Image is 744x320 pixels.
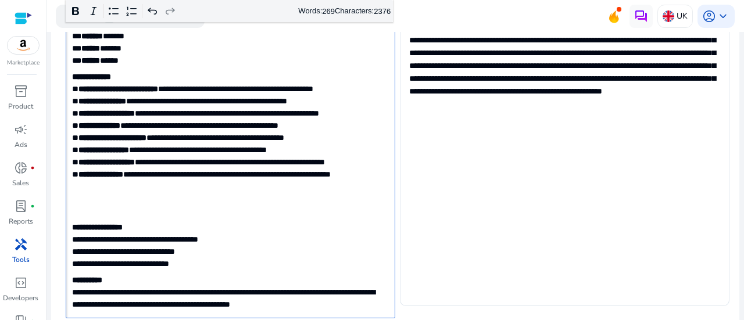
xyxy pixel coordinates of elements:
[8,37,39,54] img: amazon.svg
[14,84,28,98] span: inventory_2
[677,6,688,26] p: UK
[374,6,391,15] label: 2376
[7,59,40,67] p: Marketplace
[8,101,33,112] p: Product
[14,123,28,136] span: campaign
[12,178,29,188] p: Sales
[14,238,28,251] span: handyman
[12,254,30,265] p: Tools
[14,161,28,175] span: donut_small
[716,9,730,23] span: keyboard_arrow_down
[322,6,335,15] label: 269
[298,4,391,19] div: Words: Characters:
[3,293,38,303] p: Developers
[14,276,28,290] span: code_blocks
[15,139,27,150] p: Ads
[65,9,79,23] span: search
[30,166,35,170] span: fiber_manual_record
[663,10,674,22] img: uk.svg
[14,199,28,213] span: lab_profile
[9,216,33,226] p: Reports
[30,204,35,208] span: fiber_manual_record
[702,9,716,23] span: account_circle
